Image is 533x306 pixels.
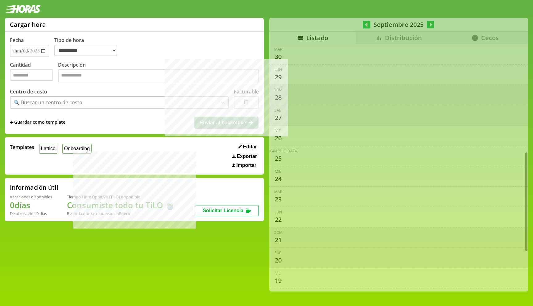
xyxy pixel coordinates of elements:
[119,211,130,216] b: Enero
[10,119,14,126] span: +
[10,88,47,95] label: Centro de costo
[54,45,117,56] select: Tipo de hora
[237,154,257,159] span: Exportar
[10,144,34,151] span: Templates
[10,20,46,29] h1: Cargar hora
[10,200,52,211] h1: 0 días
[10,69,53,81] input: Cantidad
[10,119,65,126] span: +Guardar como template
[230,153,259,159] button: Exportar
[195,205,259,216] button: Solicitar Licencia
[236,163,256,168] span: Importar
[234,88,259,95] label: Facturable
[243,144,257,150] span: Editar
[58,61,259,84] label: Descripción
[58,69,259,82] textarea: Descripción
[10,211,52,216] div: De otros años: 0 días
[14,99,82,106] div: 🔍 Buscar un centro de costo
[54,37,122,57] label: Tipo de hora
[203,208,243,213] span: Solicitar Licencia
[67,194,175,200] div: Tiempo Libre Optativo (TiLO) disponible
[67,200,175,211] h1: Consumiste todo tu TiLO 🍵
[10,194,52,200] div: Vacaciones disponibles
[237,144,259,150] button: Editar
[10,61,58,84] label: Cantidad
[67,211,175,216] div: Recordá que se renuevan en
[10,183,58,192] h2: Información útil
[10,37,24,43] label: Fecha
[5,5,41,13] img: logotipo
[39,144,57,153] button: Lattice
[62,144,92,153] button: Onboarding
